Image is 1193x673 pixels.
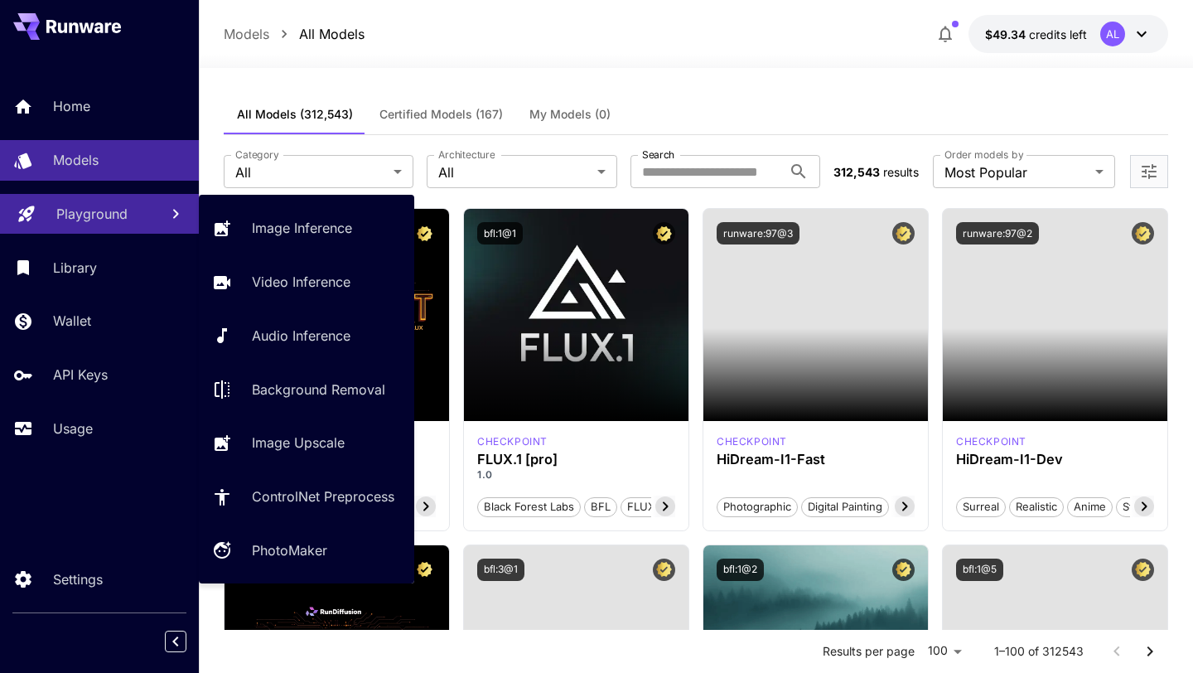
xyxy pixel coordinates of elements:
span: All [235,162,387,182]
p: checkpoint [956,434,1026,449]
button: Certified Model – Vetted for best performance and includes a commercial license. [653,559,675,581]
button: Certified Model – Vetted for best performance and includes a commercial license. [413,559,436,581]
button: Go to next page [1133,635,1166,668]
label: Architecture [438,148,495,162]
span: Stylized [1117,499,1168,516]
p: Models [53,150,99,170]
button: Open more filters [1139,162,1159,182]
p: Library [53,258,97,278]
p: 1–100 of 312543 [994,643,1084,660]
div: HiDream Fast [717,434,787,449]
span: Black Forest Labs [478,499,580,516]
span: My Models (0) [529,107,611,122]
button: $49.34342 [968,15,1168,53]
button: bfl:1@2 [717,559,764,581]
a: PhotoMaker [199,530,414,571]
p: checkpoint [717,434,787,449]
p: Playground [56,204,128,224]
a: ControlNet Preprocess [199,477,414,517]
span: Digital Painting [802,499,888,516]
button: Certified Model – Vetted for best performance and includes a commercial license. [1132,222,1154,245]
button: Certified Model – Vetted for best performance and includes a commercial license. [892,559,915,581]
div: 100 [921,639,968,663]
button: runware:97@3 [717,222,799,245]
span: results [883,165,919,179]
h3: HiDream-I1-Dev [956,452,1154,467]
p: ControlNet Preprocess [252,487,394,506]
span: FLUX.1 [pro] [621,499,697,516]
p: checkpoint [477,434,548,449]
a: Image Upscale [199,423,414,463]
p: Models [224,24,269,44]
p: Results per page [823,643,915,660]
p: Background Removal [252,380,385,399]
p: API Keys [53,365,108,385]
label: Order models by [944,148,1023,162]
p: Home [53,96,90,116]
div: AL [1100,22,1125,46]
h3: FLUX.1 [pro] [477,452,675,467]
h3: HiDream-I1-Fast [717,452,915,467]
label: Search [642,148,674,162]
div: Collapse sidebar [177,627,199,656]
p: Audio Inference [252,326,350,346]
span: BFL [585,499,616,516]
p: Settings [53,569,103,589]
span: Most Popular [944,162,1089,182]
span: Anime [1068,499,1112,516]
button: bfl:3@1 [477,559,524,581]
a: Audio Inference [199,316,414,356]
p: PhotoMaker [252,540,327,560]
div: $49.34342 [985,26,1087,43]
span: All [438,162,590,182]
span: Surreal [957,499,1005,516]
span: Photographic [717,499,797,516]
button: bfl:1@1 [477,222,523,245]
span: credits left [1029,27,1087,41]
a: Background Removal [199,369,414,409]
span: Certified Models (167) [379,107,503,122]
p: Image Inference [252,218,352,238]
p: Usage [53,419,93,438]
button: bfl:1@5 [956,559,1003,581]
p: All Models [299,24,365,44]
p: Image Upscale [252,433,345,453]
span: 312,543 [833,165,880,179]
div: HiDream Dev [956,434,1026,449]
button: Certified Model – Vetted for best performance and includes a commercial license. [1132,559,1154,581]
button: Certified Model – Vetted for best performance and includes a commercial license. [413,222,436,245]
nav: breadcrumb [224,24,365,44]
button: Collapse sidebar [165,631,186,652]
button: runware:97@2 [956,222,1039,245]
a: Image Inference [199,208,414,249]
p: Video Inference [252,272,350,292]
p: Wallet [53,311,91,331]
button: Certified Model – Vetted for best performance and includes a commercial license. [653,222,675,245]
p: 1.0 [477,467,675,482]
label: Category [235,148,279,162]
span: All Models (312,543) [237,107,353,122]
div: fluxpro [477,434,548,449]
span: $49.34 [985,27,1029,41]
a: Video Inference [199,262,414,303]
span: Realistic [1010,499,1063,516]
button: Certified Model – Vetted for best performance and includes a commercial license. [892,222,915,245]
